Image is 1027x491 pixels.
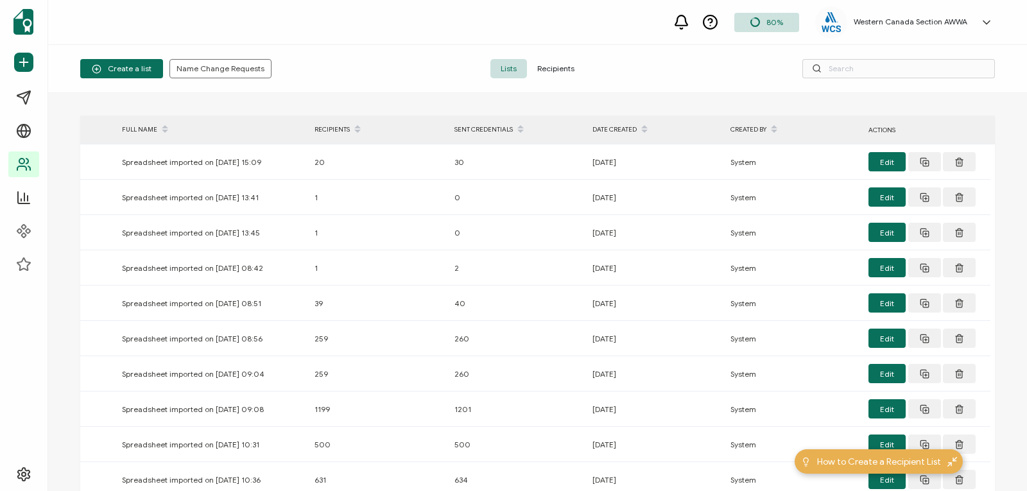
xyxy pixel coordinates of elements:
[862,123,990,137] div: ACTIONS
[80,59,163,78] button: Create a list
[448,402,586,417] div: 1201
[868,329,906,348] button: Edit
[448,331,586,346] div: 260
[116,472,308,487] div: Spreadsheet imported on [DATE] 10:36
[586,472,724,487] div: [DATE]
[92,64,151,74] span: Create a list
[116,366,308,381] div: Spreadsheet imported on [DATE] 09:04
[822,12,841,32] img: eb0530a7-dc53-4dd2-968c-61d1fd0a03d4.png
[308,402,448,417] div: 1199
[868,399,906,418] button: Edit
[490,59,527,78] span: Lists
[308,225,448,240] div: 1
[308,472,448,487] div: 631
[868,470,906,489] button: Edit
[448,119,586,141] div: SENT CREDENTIALS
[586,119,724,141] div: DATE CREATED
[116,437,308,452] div: Spreadsheet imported on [DATE] 10:31
[724,119,862,141] div: CREATED BY
[308,437,448,452] div: 500
[586,437,724,452] div: [DATE]
[724,225,862,240] div: System
[868,435,906,454] button: Edit
[586,225,724,240] div: [DATE]
[724,155,862,169] div: System
[586,366,724,381] div: [DATE]
[448,296,586,311] div: 40
[308,261,448,275] div: 1
[448,472,586,487] div: 634
[308,331,448,346] div: 259
[724,261,862,275] div: System
[766,17,783,27] span: 80%
[802,59,995,78] input: Search
[724,190,862,205] div: System
[586,331,724,346] div: [DATE]
[448,155,586,169] div: 30
[448,366,586,381] div: 260
[13,9,33,35] img: sertifier-logomark-colored.svg
[724,331,862,346] div: System
[169,59,272,78] button: Name Change Requests
[527,59,585,78] span: Recipients
[116,190,308,205] div: Spreadsheet imported on [DATE] 13:41
[586,296,724,311] div: [DATE]
[724,366,862,381] div: System
[868,258,906,277] button: Edit
[448,190,586,205] div: 0
[586,190,724,205] div: [DATE]
[308,155,448,169] div: 20
[448,225,586,240] div: 0
[308,119,448,141] div: RECIPIENTS
[116,296,308,311] div: Spreadsheet imported on [DATE] 08:51
[868,293,906,313] button: Edit
[586,402,724,417] div: [DATE]
[868,364,906,383] button: Edit
[817,455,941,469] span: How to Create a Recipient List
[116,225,308,240] div: Spreadsheet imported on [DATE] 13:45
[308,296,448,311] div: 39
[177,65,264,73] span: Name Change Requests
[448,437,586,452] div: 500
[116,155,308,169] div: Spreadsheet imported on [DATE] 15:09
[308,366,448,381] div: 259
[947,457,957,467] img: minimize-icon.svg
[724,437,862,452] div: System
[724,402,862,417] div: System
[116,331,308,346] div: Spreadsheet imported on [DATE] 08:56
[724,296,862,311] div: System
[308,190,448,205] div: 1
[116,402,308,417] div: Spreadsheet imported on [DATE] 09:08
[586,155,724,169] div: [DATE]
[854,17,967,26] h5: Western Canada Section AWWA
[586,261,724,275] div: [DATE]
[868,187,906,207] button: Edit
[448,261,586,275] div: 2
[868,223,906,242] button: Edit
[116,119,308,141] div: FULL NAME
[868,152,906,171] button: Edit
[724,472,862,487] div: System
[116,261,308,275] div: Spreadsheet imported on [DATE] 08:42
